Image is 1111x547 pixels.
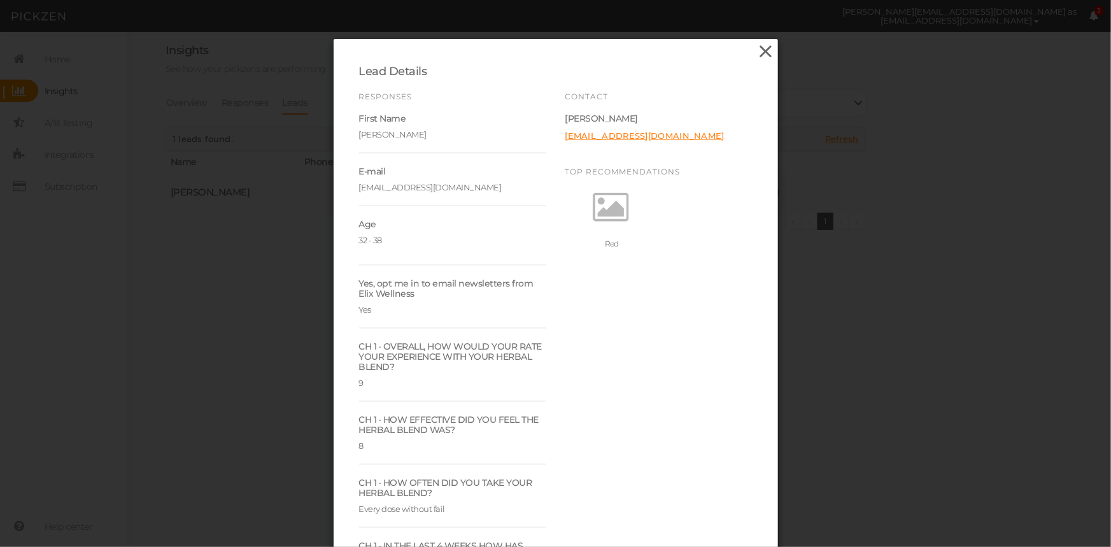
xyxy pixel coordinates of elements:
[359,415,546,435] div: CH 1 · HOW EFFECTIVE DID YOU FEEL THE HERBAL BLEND WAS?
[359,124,546,139] div: [PERSON_NAME]
[359,341,546,372] div: CH 1 · OVERALL, HOW WOULD YOUR RATE YOUR EXPERIENCE WITH YOUR HERBAL BLEND?
[565,239,659,248] div: Red
[359,435,546,451] div: 8
[359,299,546,315] div: Yes
[359,113,546,124] div: First Name
[565,176,659,248] a: Red
[359,166,546,176] div: E-mail
[359,278,546,299] div: Yes, opt me in to email newsletters from Elix Wellness
[565,167,753,176] h5: Top recommendations
[359,176,546,192] div: [EMAIL_ADDRESS][DOMAIN_NAME]
[359,64,427,78] span: Lead Details
[359,478,546,498] div: CH 1 · HOW OFTEN DID YOU TAKE YOUR HERBAL BLEND?
[359,498,546,514] div: Every dose without fail
[359,92,546,101] h5: Responses
[565,113,753,124] div: [PERSON_NAME]
[565,92,753,101] h5: Contact
[565,131,725,141] a: [EMAIL_ADDRESS][DOMAIN_NAME]
[359,236,546,245] p: 32 - 38
[359,372,546,388] div: 9
[359,219,546,229] div: Age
